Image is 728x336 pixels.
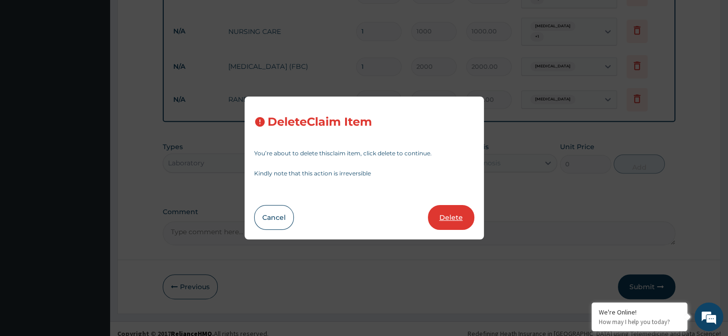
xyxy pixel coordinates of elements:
[5,230,182,263] textarea: Type your message and hit 'Enter'
[254,205,294,230] button: Cancel
[599,318,680,326] p: How may I help you today?
[254,151,474,156] p: You’re about to delete this claim item , click delete to continue.
[18,48,39,72] img: d_794563401_company_1708531726252_794563401
[599,308,680,316] div: We're Online!
[50,54,161,66] div: Chat with us now
[428,205,474,230] button: Delete
[268,116,372,129] h3: Delete Claim Item
[157,5,180,28] div: Minimize live chat window
[254,171,474,176] p: Kindly note that this action is irreversible
[56,105,132,201] span: We're online!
